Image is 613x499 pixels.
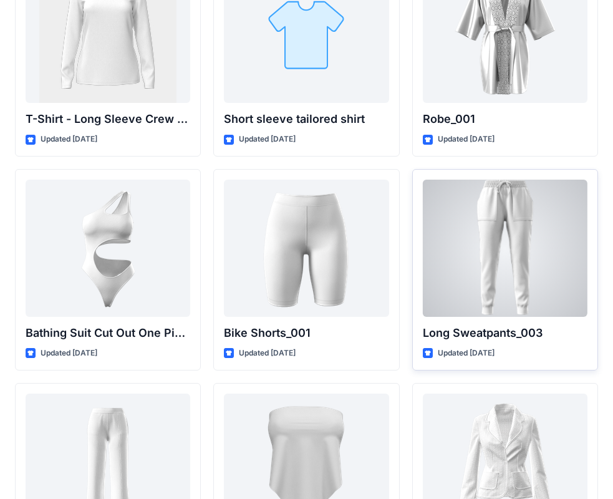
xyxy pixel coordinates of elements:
p: Updated [DATE] [438,347,495,360]
p: Updated [DATE] [239,133,296,146]
p: Updated [DATE] [41,347,97,360]
p: Bike Shorts_001 [224,324,389,342]
p: Robe_001 [423,110,587,128]
p: Updated [DATE] [239,347,296,360]
p: Updated [DATE] [438,133,495,146]
p: Short sleeve tailored shirt [224,110,389,128]
p: T-Shirt - Long Sleeve Crew Neck [26,110,190,128]
p: Bathing Suit Cut Out One Piece_001 [26,324,190,342]
a: Long Sweatpants_003 [423,180,587,317]
p: Updated [DATE] [41,133,97,146]
p: Long Sweatpants_003 [423,324,587,342]
a: Bathing Suit Cut Out One Piece_001 [26,180,190,317]
a: Bike Shorts_001 [224,180,389,317]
